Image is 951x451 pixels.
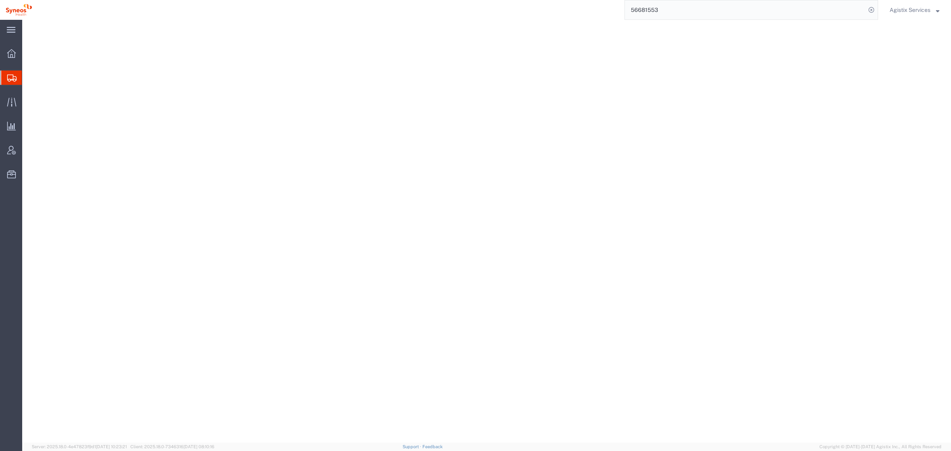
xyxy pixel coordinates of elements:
[183,444,214,449] span: [DATE] 08:10:16
[130,444,214,449] span: Client: 2025.18.0-7346316
[32,444,127,449] span: Server: 2025.18.0-4e47823f9d1
[6,4,32,16] img: logo
[96,444,127,449] span: [DATE] 10:23:21
[422,444,443,449] a: Feedback
[403,444,422,449] a: Support
[625,0,866,19] input: Search for shipment number, reference number
[819,443,941,450] span: Copyright © [DATE]-[DATE] Agistix Inc., All Rights Reserved
[890,6,930,14] span: Agistix Services
[22,20,951,443] iframe: FS Legacy Container
[889,5,940,15] button: Agistix Services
